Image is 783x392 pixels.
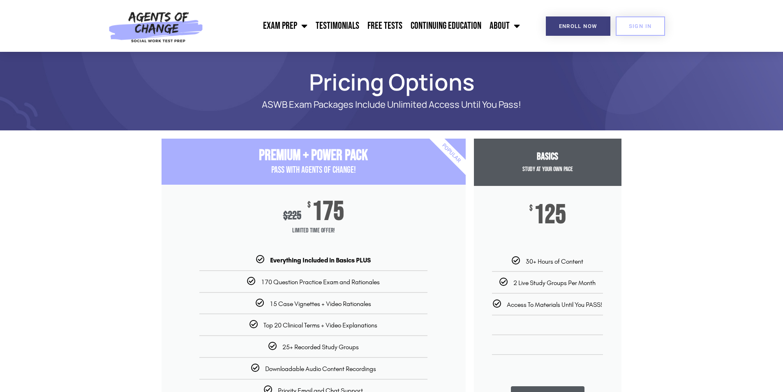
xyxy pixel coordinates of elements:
[526,257,583,265] span: 30+ Hours of Content
[485,16,524,36] a: About
[474,151,621,163] h3: Basics
[404,106,499,201] div: Popular
[407,16,485,36] a: Continuing Education
[270,300,371,308] span: 15 Case Vignettes + Video Rationales
[363,16,407,36] a: Free Tests
[261,278,380,286] span: 170 Question Practice Exam and Rationales
[265,365,376,373] span: Downloadable Audio Content Recordings
[162,223,466,239] span: Limited Time Offer!
[312,16,363,36] a: Testimonials
[162,147,466,165] h3: Premium + Power Pack
[157,72,626,91] h1: Pricing Options
[282,343,359,351] span: 25+ Recorded Study Groups
[629,23,652,29] span: SIGN IN
[259,16,312,36] a: Exam Prep
[559,23,597,29] span: Enroll Now
[283,209,288,223] span: $
[263,321,377,329] span: Top 20 Clinical Terms + Video Explanations
[190,100,593,110] p: ASWB Exam Packages Include Unlimited Access Until You Pass!
[529,204,533,213] span: $
[546,16,610,36] a: Enroll Now
[271,165,356,176] span: PASS with AGENTS OF CHANGE!
[507,301,602,308] span: Access To Materials Until You PASS!
[616,16,665,36] a: SIGN IN
[208,16,524,36] nav: Menu
[307,201,311,209] span: $
[283,209,301,223] div: 225
[534,204,566,226] span: 125
[312,201,344,223] span: 175
[522,165,573,173] span: Study at your Own Pace
[270,256,371,264] b: Everything Included in Basics PLUS
[513,279,596,287] span: 2 Live Study Groups Per Month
